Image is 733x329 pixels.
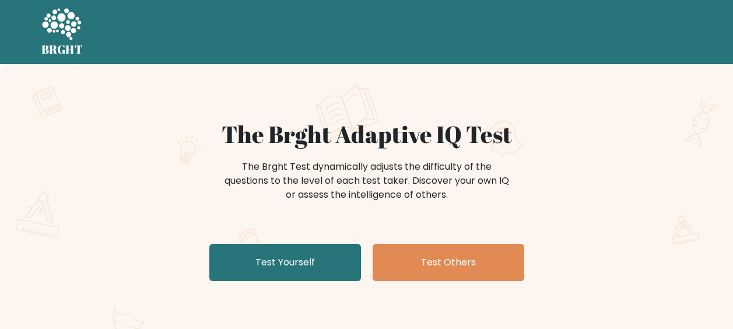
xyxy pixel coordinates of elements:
[82,120,651,148] h1: The Brght Adaptive IQ Test
[41,5,83,60] a: BRGHT
[209,244,361,281] a: Test Yourself
[221,160,513,202] div: The Brght Test dynamically adjusts the difficulty of the questions to the level of each test take...
[41,43,83,57] h5: BRGHT
[373,244,524,281] a: Test Others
